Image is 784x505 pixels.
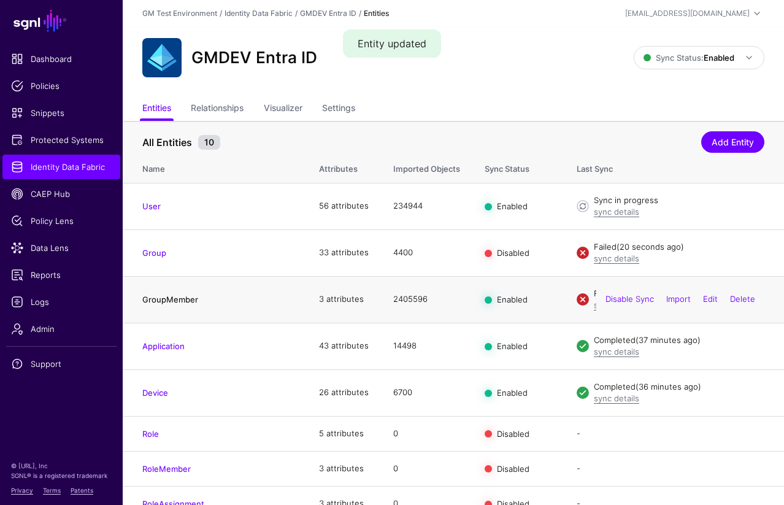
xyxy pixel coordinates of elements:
[577,463,580,473] app-datasources-item-entities-syncstatus: -
[666,294,691,304] a: Import
[191,98,244,121] a: Relationships
[2,155,120,179] a: Identity Data Fabric
[142,248,166,258] a: Group
[2,236,120,260] a: Data Lens
[594,347,639,357] a: sync details
[594,207,639,217] a: sync details
[381,451,472,486] td: 0
[2,47,120,71] a: Dashboard
[364,9,389,18] strong: Entities
[2,290,120,314] a: Logs
[594,381,764,393] div: Completed (36 minutes ago)
[2,182,120,206] a: CAEP Hub
[2,74,120,98] a: Policies
[225,9,293,18] a: Identity Data Fabric
[11,107,112,119] span: Snippets
[577,428,580,438] app-datasources-item-entities-syncstatus: -
[497,388,528,398] span: Enabled
[594,300,639,310] a: sync details
[11,296,112,308] span: Logs
[381,416,472,451] td: 0
[497,295,528,304] span: Enabled
[11,80,112,92] span: Policies
[11,487,33,494] a: Privacy
[2,263,120,287] a: Reports
[11,323,112,335] span: Admin
[307,451,381,486] td: 3 attributes
[381,229,472,276] td: 4400
[307,229,381,276] td: 33 attributes
[381,183,472,229] td: 234944
[11,134,112,146] span: Protected Systems
[564,151,784,183] th: Last Sync
[307,151,381,183] th: Attributes
[11,269,112,281] span: Reports
[142,429,159,439] a: Role
[7,7,115,34] a: SGNL
[11,461,112,471] p: © [URL], Inc
[730,294,755,304] a: Delete
[594,288,764,300] div: Failed (38 minutes ago)
[307,369,381,416] td: 26 attributes
[704,53,734,63] strong: Enabled
[497,201,528,211] span: Enabled
[142,295,198,304] a: GroupMember
[11,53,112,65] span: Dashboard
[142,201,161,211] a: User
[343,29,441,58] div: Entity updated
[605,294,654,304] a: Disable Sync
[11,471,112,480] p: SGNL® is a registered trademark
[497,464,529,474] span: Disabled
[43,487,61,494] a: Terms
[11,358,112,370] span: Support
[142,341,185,351] a: Application
[198,135,220,150] small: 10
[381,276,472,323] td: 2405596
[701,131,764,153] a: Add Entity
[322,98,355,121] a: Settings
[594,393,639,403] a: sync details
[142,38,182,77] img: svg+xml;base64,PHN2ZyB3aWR0aD0iNjQiIGhlaWdodD0iNjQiIHZpZXdCb3g9IjAgMCA2NCA2NCIgZmlsbD0ibm9uZSIgeG...
[594,241,764,253] div: Failed (20 seconds ago)
[2,317,120,341] a: Admin
[497,248,529,258] span: Disabled
[2,209,120,233] a: Policy Lens
[381,323,472,369] td: 14498
[217,8,225,19] div: /
[307,323,381,369] td: 43 attributes
[307,183,381,229] td: 56 attributes
[594,253,639,263] a: sync details
[703,294,718,304] a: Edit
[11,242,112,254] span: Data Lens
[264,98,302,121] a: Visualizer
[356,8,364,19] div: /
[293,8,300,19] div: /
[644,53,734,63] span: Sync Status:
[11,188,112,200] span: CAEP Hub
[594,195,764,207] div: Sync in progress
[307,416,381,451] td: 5 attributes
[11,215,112,227] span: Policy Lens
[11,161,112,173] span: Identity Data Fabric
[142,9,217,18] a: GM Test Environment
[2,101,120,125] a: Snippets
[2,128,120,152] a: Protected Systems
[625,8,750,19] div: [EMAIL_ADDRESS][DOMAIN_NAME]
[300,9,356,18] a: GMDEV Entra ID
[71,487,93,494] a: Patents
[497,341,528,351] span: Enabled
[381,369,472,416] td: 6700
[472,151,564,183] th: Sync Status
[142,388,168,398] a: Device
[142,98,171,121] a: Entities
[497,428,529,438] span: Disabled
[123,151,307,183] th: Name
[139,135,195,150] span: All Entities
[142,464,191,474] a: RoleMember
[594,334,764,347] div: Completed (37 minutes ago)
[307,276,381,323] td: 3 attributes
[191,48,317,67] h2: GMDEV Entra ID
[381,151,472,183] th: Imported Objects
